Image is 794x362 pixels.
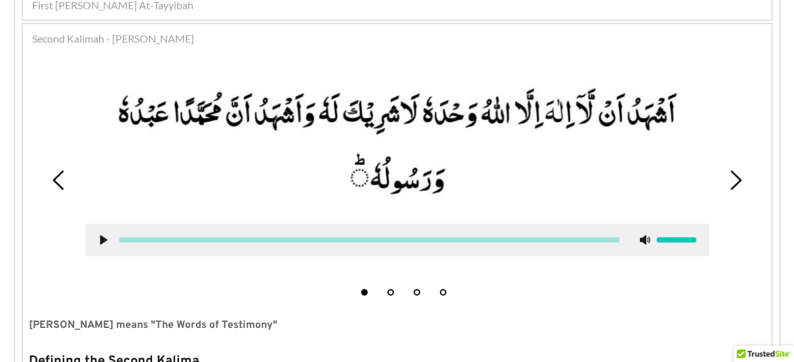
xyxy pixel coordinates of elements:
button: 3 of 4 [414,289,420,296]
span: Second Kalimah - [PERSON_NAME] [33,31,195,47]
strong: [PERSON_NAME] means "The Words of Testimony" [30,319,278,332]
button: 4 of 4 [440,289,447,296]
button: 2 of 4 [387,289,394,296]
button: 1 of 4 [361,289,368,296]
